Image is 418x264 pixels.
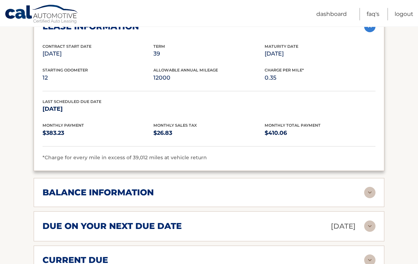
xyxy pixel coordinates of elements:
span: Charge Per Mile* [265,68,304,73]
p: [DATE] [331,220,356,233]
span: Monthly Sales Tax [153,123,197,128]
p: [DATE] [43,49,153,59]
p: 12000 [153,73,264,83]
a: Cal Automotive [5,5,79,25]
span: *Charge for every mile in excess of 39,012 miles at vehicle return [43,155,207,161]
p: $383.23 [43,128,153,138]
img: accordion-rest.svg [364,221,375,232]
span: Allowable Annual Mileage [153,68,218,73]
span: Monthly Total Payment [265,123,321,128]
a: Dashboard [316,8,347,21]
span: Contract Start Date [43,44,91,49]
p: $26.83 [153,128,264,138]
span: Starting Odometer [43,68,88,73]
h2: due on your next due date [43,221,182,232]
p: 0.35 [265,73,375,83]
a: Logout [395,8,413,21]
p: [DATE] [265,49,375,59]
span: Maturity Date [265,44,298,49]
a: FAQ's [367,8,379,21]
p: 39 [153,49,264,59]
span: Monthly Payment [43,123,84,128]
img: accordion-rest.svg [364,187,375,199]
p: $410.06 [265,128,375,138]
span: Last Scheduled Due Date [43,99,101,104]
p: [DATE] [43,104,153,114]
span: Term [153,44,165,49]
h2: balance information [43,188,154,198]
p: 12 [43,73,153,83]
